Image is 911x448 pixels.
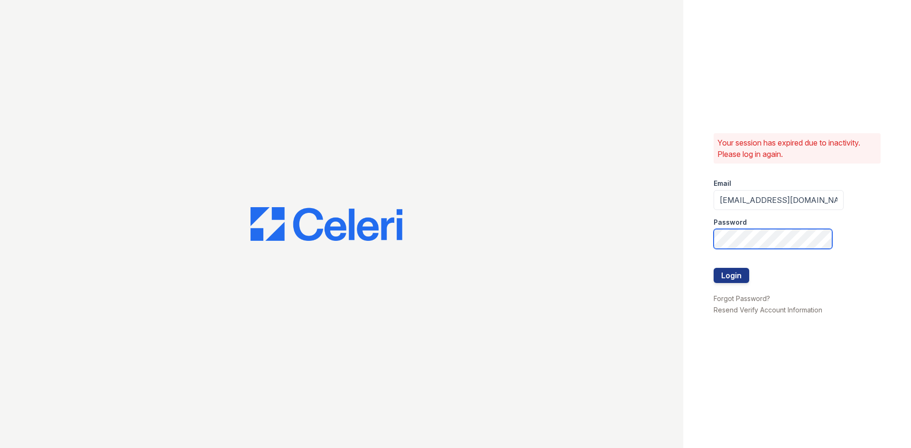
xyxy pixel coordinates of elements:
[714,218,747,227] label: Password
[714,294,770,302] a: Forgot Password?
[251,207,402,241] img: CE_Logo_Blue-a8612792a0a2168367f1c8372b55b34899dd931a85d93a1a3d3e32e68fde9ad4.png
[717,137,877,160] p: Your session has expired due to inactivity. Please log in again.
[714,268,749,283] button: Login
[714,179,731,188] label: Email
[714,306,822,314] a: Resend Verify Account Information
